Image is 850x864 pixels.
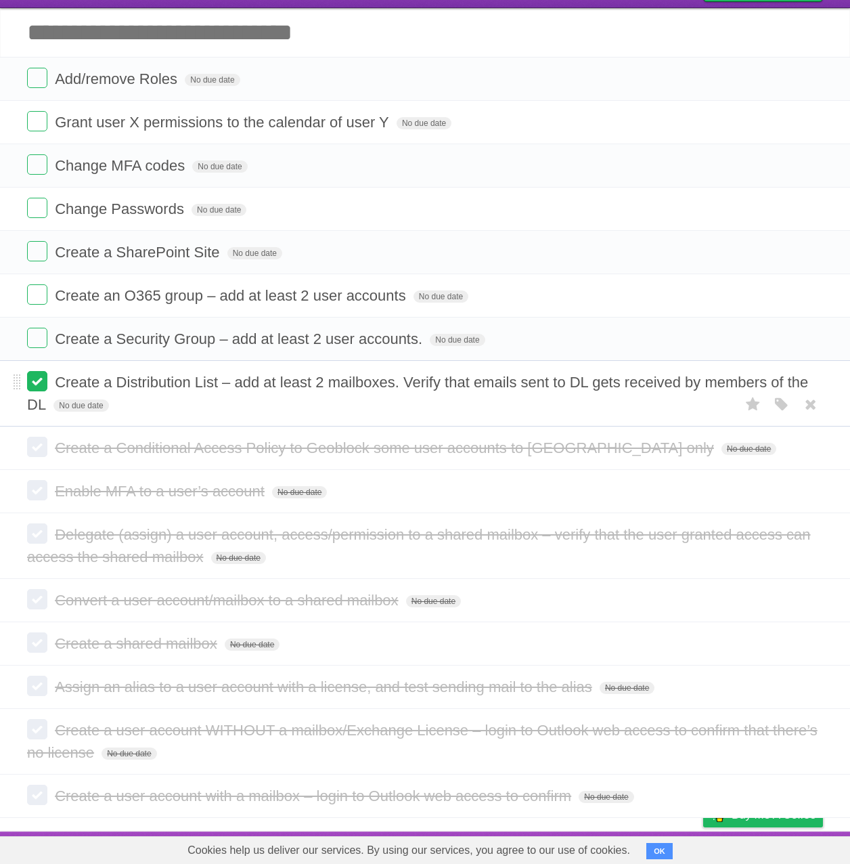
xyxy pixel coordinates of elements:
[55,200,187,217] span: Change Passwords
[55,157,188,174] span: Change MFA codes
[27,589,47,609] label: Done
[27,676,47,696] label: Done
[55,678,596,695] span: Assign an alias to a user account with a license, and test sending mail to the alias
[192,160,247,173] span: No due date
[27,154,47,175] label: Done
[55,287,409,304] span: Create an O365 group – add at least 2 user accounts
[27,523,47,544] label: Done
[55,244,223,261] span: Create a SharePoint Site
[27,480,47,500] label: Done
[740,393,766,416] label: Star task
[53,399,108,412] span: No due date
[27,371,47,391] label: Done
[27,198,47,218] label: Done
[227,247,282,259] span: No due date
[406,595,461,607] span: No due date
[27,526,811,565] span: Delegate (assign) a user account, access/permission to a shared mailbox – verify that the user gr...
[55,330,426,347] span: Create a Security Group – add at least 2 user accounts.
[27,68,47,88] label: Done
[27,437,47,457] label: Done
[579,791,633,803] span: No due date
[646,843,673,859] button: OK
[27,722,818,761] span: Create a user account WITHOUT a mailbox/Exchange License – login to Outlook web access to confirm...
[640,835,669,861] a: Terms
[27,284,47,305] label: Done
[27,328,47,348] label: Done
[55,592,401,609] span: Convert a user account/mailbox to a shared mailbox
[27,785,47,805] label: Done
[721,443,776,455] span: No due date
[55,114,393,131] span: Grant user X permissions to the calendar of user Y
[55,439,717,456] span: Create a Conditional Access Policy to Geoblock some user accounts to [GEOGRAPHIC_DATA] only
[102,748,156,760] span: No due date
[174,837,644,864] span: Cookies help us deliver our services. By using our services, you agree to our use of cookies.
[27,241,47,261] label: Done
[55,787,575,804] span: Create a user account with a mailbox – login to Outlook web access to confirm
[272,486,327,498] span: No due date
[27,374,808,413] span: Create a Distribution List – add at least 2 mailboxes. Verify that emails sent to DL gets receive...
[27,632,47,653] label: Done
[55,483,268,500] span: Enable MFA to a user’s account
[568,835,623,861] a: Developers
[27,111,47,131] label: Done
[413,290,468,303] span: No due date
[738,835,823,861] a: Suggest a feature
[55,70,181,87] span: Add/remove Roles
[55,635,221,652] span: Create a shared mailbox
[192,204,246,216] span: No due date
[211,552,266,564] span: No due date
[686,835,721,861] a: Privacy
[600,682,654,694] span: No due date
[523,835,552,861] a: About
[27,719,47,739] label: Done
[397,117,451,129] span: No due date
[225,639,279,651] span: No due date
[185,74,240,86] span: No due date
[732,803,816,827] span: Buy me a coffee
[430,334,485,346] span: No due date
